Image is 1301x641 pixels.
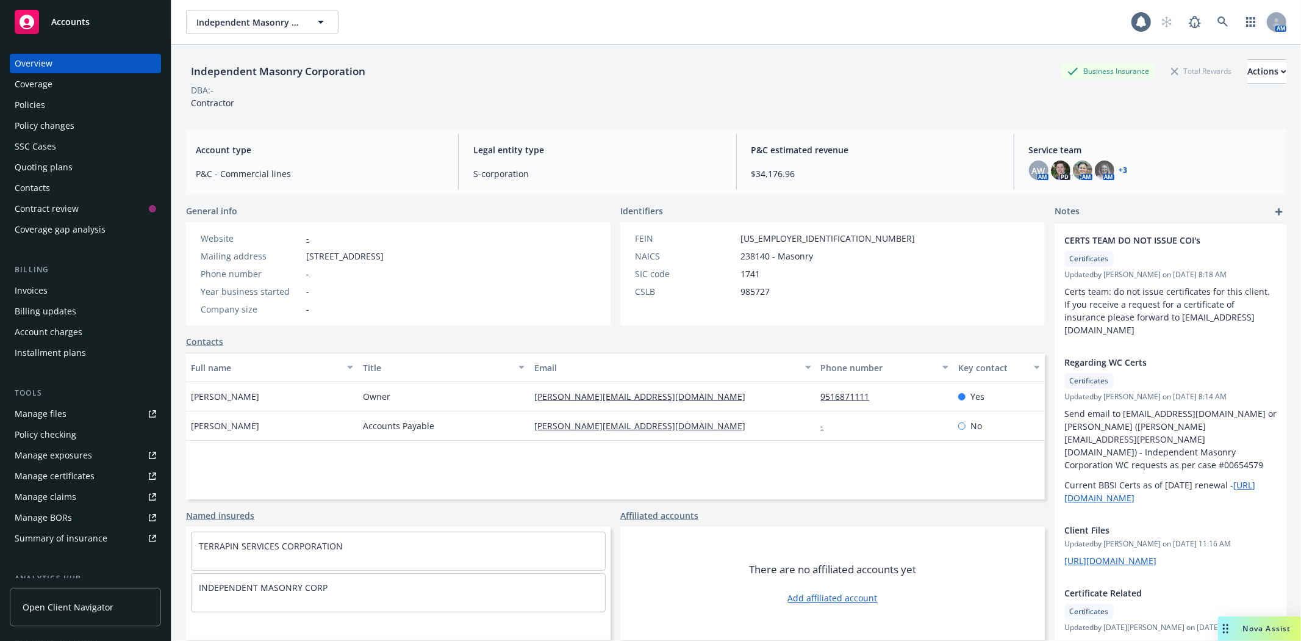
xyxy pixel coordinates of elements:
div: Key contact [958,361,1027,374]
div: SSC Cases [15,137,56,156]
span: Certs team: do not issue certificates for this client. If you receive a request for a certificate... [1064,286,1272,336]
span: Service team [1029,143,1277,156]
a: Switch app [1239,10,1263,34]
span: 238140 - Masonry [740,250,813,263]
div: Total Rewards [1165,63,1238,79]
a: Policy changes [10,116,161,136]
span: AW [1032,164,1045,177]
img: photo [1073,161,1092,180]
div: Billing [10,264,161,276]
div: Coverage [15,74,52,94]
div: CSLB [635,285,736,298]
div: Policies [15,95,45,115]
a: Policies [10,95,161,115]
div: Contract review [15,199,79,219]
a: Coverage gap analysis [10,220,161,239]
button: Phone number [816,353,953,382]
p: Send email to [EMAIL_ADDRESS][DOMAIN_NAME] or [PERSON_NAME] ([PERSON_NAME][EMAIL_ADDRESS][PERSON_... [1064,407,1277,471]
a: Overview [10,54,161,73]
a: - [821,420,834,432]
span: Regarding WC Certs [1064,356,1245,369]
a: Contacts [10,178,161,198]
a: Billing updates [10,302,161,321]
div: Full name [191,361,340,374]
div: Invoices [15,281,48,300]
div: Title [363,361,512,374]
span: Updated by [PERSON_NAME] on [DATE] 8:14 AM [1064,391,1277,402]
button: Full name [186,353,358,382]
span: [STREET_ADDRESS] [306,250,384,263]
span: - [306,303,309,316]
button: Actions [1247,59,1286,84]
span: Contractor [191,97,234,109]
a: Policy checking [10,425,161,444]
span: Accounts [51,17,90,27]
a: Named insureds [186,509,254,522]
div: Mailing address [201,250,301,263]
span: Nova Assist [1243,623,1291,634]
div: Manage files [15,404,66,424]
a: Summary of insurance [10,529,161,548]
span: CERTS TEAM DO NOT ISSUE COI's [1064,234,1245,247]
button: Key contact [953,353,1045,382]
span: Client Files [1064,524,1245,537]
span: No [970,419,982,432]
div: Contacts [15,178,50,198]
a: SSC Cases [10,137,161,156]
span: P&C - Commercial lines [196,167,443,180]
span: Identifiers [620,205,663,217]
img: photo [1095,161,1114,180]
span: General info [186,205,237,217]
div: Summary of insurance [15,529,107,548]
div: SIC code [635,267,736,280]
div: Policy checking [15,425,76,444]
span: - [306,267,309,280]
div: Manage claims [15,487,76,507]
a: Search [1211,10,1235,34]
img: photo [1051,161,1070,180]
a: TERRAPIN SERVICES CORPORATION [199,540,343,552]
a: Manage BORs [10,508,161,527]
span: S-corporation [473,167,721,180]
p: Current BBSI Certs as of [DATE] renewal - [1064,479,1277,504]
span: Independent Masonry Corporation [196,16,302,29]
div: Manage exposures [15,446,92,465]
a: Accounts [10,5,161,39]
div: Analytics hub [10,573,161,585]
div: FEIN [635,232,736,245]
div: Billing updates [15,302,76,321]
a: +3 [1119,167,1128,174]
span: Open Client Navigator [23,601,113,614]
div: Website [201,232,301,245]
span: Updated by [PERSON_NAME] on [DATE] 11:16 AM [1064,538,1277,549]
div: Coverage gap analysis [15,220,106,239]
div: Company size [201,303,301,316]
a: Affiliated accounts [620,509,698,522]
a: Add affiliated account [788,592,878,604]
a: Report a Bug [1183,10,1207,34]
span: Notes [1055,205,1080,219]
a: Contacts [186,335,223,348]
span: 985727 [740,285,770,298]
span: [US_EMPLOYER_IDENTIFICATION_NUMBER] [740,232,915,245]
div: Quoting plans [15,158,73,177]
div: Actions [1247,60,1286,83]
span: Certificates [1069,375,1108,386]
div: Overview [15,54,52,73]
div: Manage BORs [15,508,72,527]
span: 1741 [740,267,760,280]
span: [PERSON_NAME] [191,390,259,403]
div: Phone number [821,361,935,374]
div: Drag to move [1218,617,1233,641]
div: DBA: - [191,84,213,96]
a: INDEPENDENT MASONRY CORP [199,582,328,593]
button: Independent Masonry Corporation [186,10,339,34]
a: add [1272,205,1286,219]
span: Account type [196,143,443,156]
a: Manage exposures [10,446,161,465]
a: Installment plans [10,343,161,363]
a: Manage certificates [10,466,161,486]
div: Tools [10,387,161,399]
span: $34,176.96 [751,167,999,180]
